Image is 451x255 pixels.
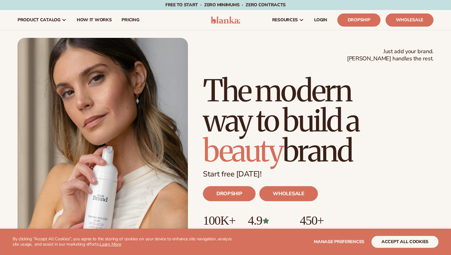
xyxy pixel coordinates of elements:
span: pricing [122,18,139,23]
span: Free to start · ZERO minimums · ZERO contracts [165,2,286,8]
span: resources [272,18,298,23]
img: logo [211,16,241,24]
span: product catalog [18,18,60,23]
a: pricing [117,10,144,30]
a: Wholesale [386,13,433,27]
a: resources [267,10,309,30]
span: beauty [203,132,283,170]
a: LOGIN [309,10,332,30]
p: 450+ [300,214,347,227]
p: High-quality products [300,227,347,238]
p: 100K+ [203,214,235,227]
a: DROPSHIP [203,186,256,201]
button: accept all cookies [371,236,438,248]
img: Blanka hero private label beauty Female holding tanning mousse [18,38,188,252]
a: How It Works [72,10,117,30]
h1: The modern way to build a brand [203,76,433,166]
span: Manage preferences [314,239,364,245]
span: Just add your brand. [PERSON_NAME] handles the rest. [347,48,433,63]
span: How It Works [77,18,112,23]
button: Manage preferences [314,236,364,248]
p: By clicking "Accept All Cookies", you agree to the storing of cookies on your device to enhance s... [13,237,236,247]
span: LOGIN [314,18,327,23]
p: Over 400 reviews [248,227,287,238]
a: WHOLESALE [259,186,318,201]
a: product catalog [13,10,72,30]
a: Learn More [100,241,121,247]
p: Start free [DATE]! [203,170,433,179]
a: Dropship [337,13,381,27]
p: 4.9 [248,214,287,227]
p: Brands built [203,227,235,238]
